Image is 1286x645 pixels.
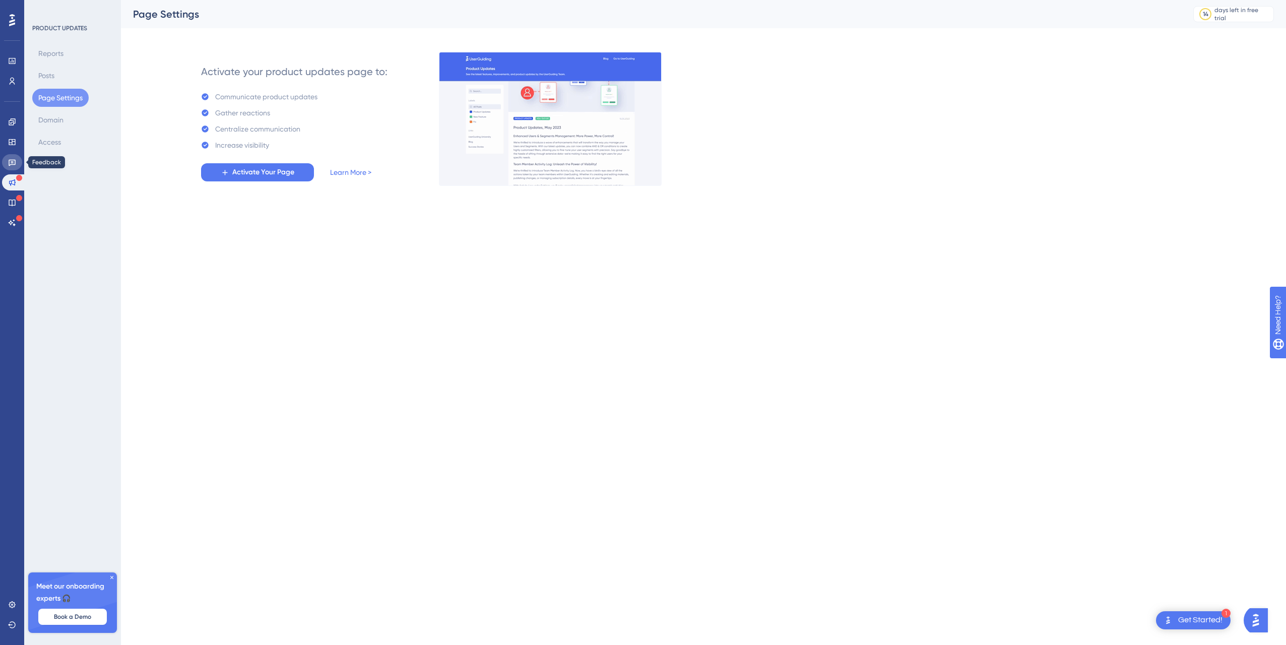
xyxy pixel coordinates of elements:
div: days left in free trial [1214,6,1270,22]
div: Activate your product updates page to: [201,64,388,79]
button: Activate Your Page [201,163,314,181]
div: Page Settings [133,7,1168,21]
div: Gather reactions [215,107,270,119]
div: Communicate product updates [215,91,317,103]
span: Activate Your Page [232,166,294,178]
div: 14 [1203,10,1208,18]
div: Get Started! [1178,615,1223,626]
div: Centralize communication [215,123,300,135]
button: Domain [32,111,70,129]
iframe: UserGuiding AI Assistant Launcher [1244,605,1274,635]
span: Book a Demo [54,613,91,621]
button: Reports [32,44,70,62]
button: Page Settings [32,89,89,107]
div: 1 [1221,609,1231,618]
span: Need Help? [24,3,63,15]
button: Book a Demo [38,609,107,625]
div: Open Get Started! checklist, remaining modules: 1 [1156,611,1231,629]
img: launcher-image-alternative-text [1162,614,1174,626]
a: Learn More > [330,166,371,178]
div: PRODUCT UPDATES [32,24,87,32]
img: 253145e29d1258e126a18a92d52e03bb.gif [439,52,662,186]
button: Access [32,133,67,151]
div: Increase visibility [215,139,269,151]
span: Meet our onboarding experts 🎧 [36,580,109,605]
button: Posts [32,67,60,85]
